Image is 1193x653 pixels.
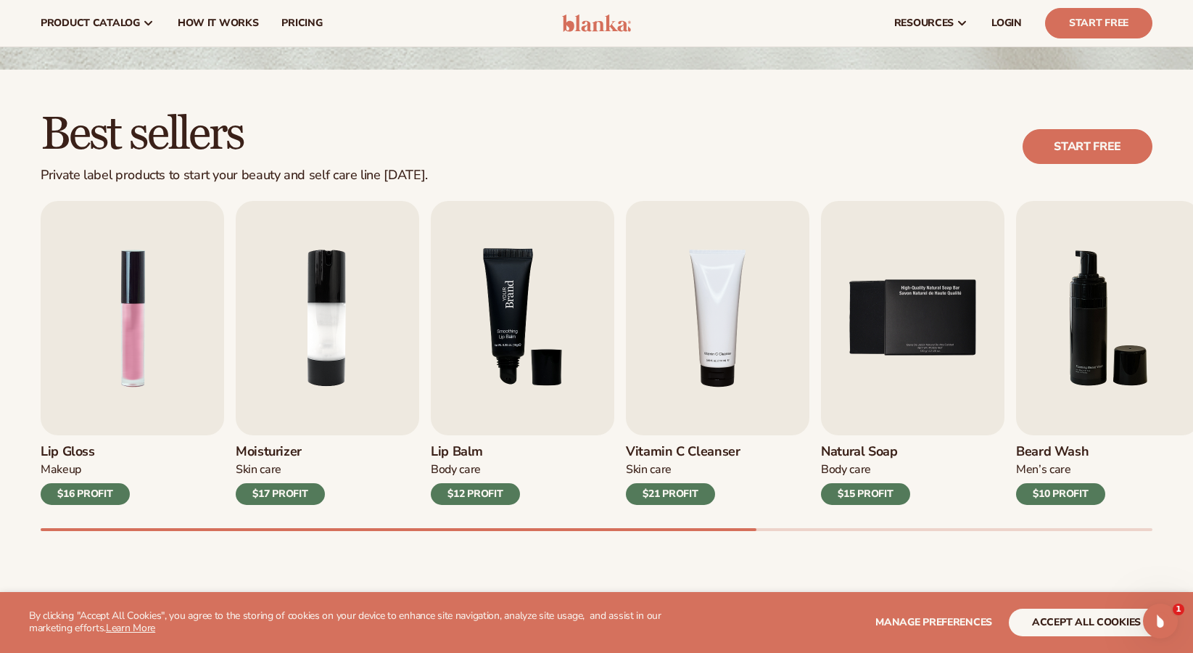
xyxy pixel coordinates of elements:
span: product catalog [41,17,140,29]
a: Start Free [1045,8,1152,38]
h3: Moisturizer [236,444,325,460]
h3: Lip Balm [431,444,520,460]
a: Learn More [106,621,155,635]
div: Private label products to start your beauty and self care line [DATE]. [41,168,428,184]
a: 4 / 9 [626,201,809,505]
h3: Natural Soap [821,444,910,460]
a: Start free [1023,129,1152,164]
span: resources [894,17,954,29]
p: By clicking "Accept All Cookies", you agree to the storing of cookies on your device to enhance s... [29,610,687,635]
a: 5 / 9 [821,201,1004,505]
a: 3 / 9 [431,201,614,505]
iframe: Intercom live chat [1143,604,1178,638]
h3: Lip Gloss [41,444,130,460]
div: Body Care [821,462,910,477]
button: accept all cookies [1009,609,1164,636]
div: $17 PROFIT [236,483,325,505]
img: logo [562,15,631,32]
div: Skin Care [626,462,740,477]
h3: Vitamin C Cleanser [626,444,740,460]
button: Manage preferences [875,609,992,636]
h2: Best sellers [41,110,428,159]
h3: Beard Wash [1016,444,1105,460]
span: How It Works [178,17,259,29]
span: pricing [281,17,322,29]
div: $21 PROFIT [626,483,715,505]
div: $16 PROFIT [41,483,130,505]
a: 2 / 9 [236,201,419,505]
div: $12 PROFIT [431,483,520,505]
span: Manage preferences [875,615,992,629]
div: Makeup [41,462,130,477]
div: $15 PROFIT [821,483,910,505]
div: Body Care [431,462,520,477]
div: Men’s Care [1016,462,1105,477]
span: 1 [1173,604,1184,615]
img: Shopify Image 4 [431,201,614,435]
div: $10 PROFIT [1016,483,1105,505]
span: LOGIN [991,17,1022,29]
a: 1 / 9 [41,201,224,505]
div: Skin Care [236,462,325,477]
